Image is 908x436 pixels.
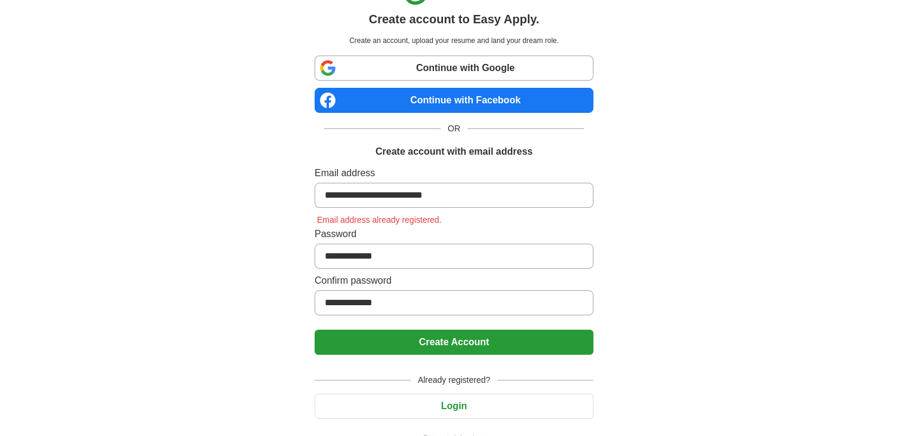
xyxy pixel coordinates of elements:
[315,401,593,411] a: Login
[317,35,591,46] p: Create an account, upload your resume and land your dream role.
[315,274,593,288] label: Confirm password
[369,10,540,28] h1: Create account to Easy Apply.
[315,56,593,81] a: Continue with Google
[375,145,533,159] h1: Create account with email address
[315,215,444,225] span: Email address already registered.
[315,394,593,419] button: Login
[441,122,467,135] span: OR
[411,374,497,386] span: Already registered?
[315,227,593,241] label: Password
[315,166,593,180] label: Email address
[315,88,593,113] a: Continue with Facebook
[315,330,593,355] button: Create Account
